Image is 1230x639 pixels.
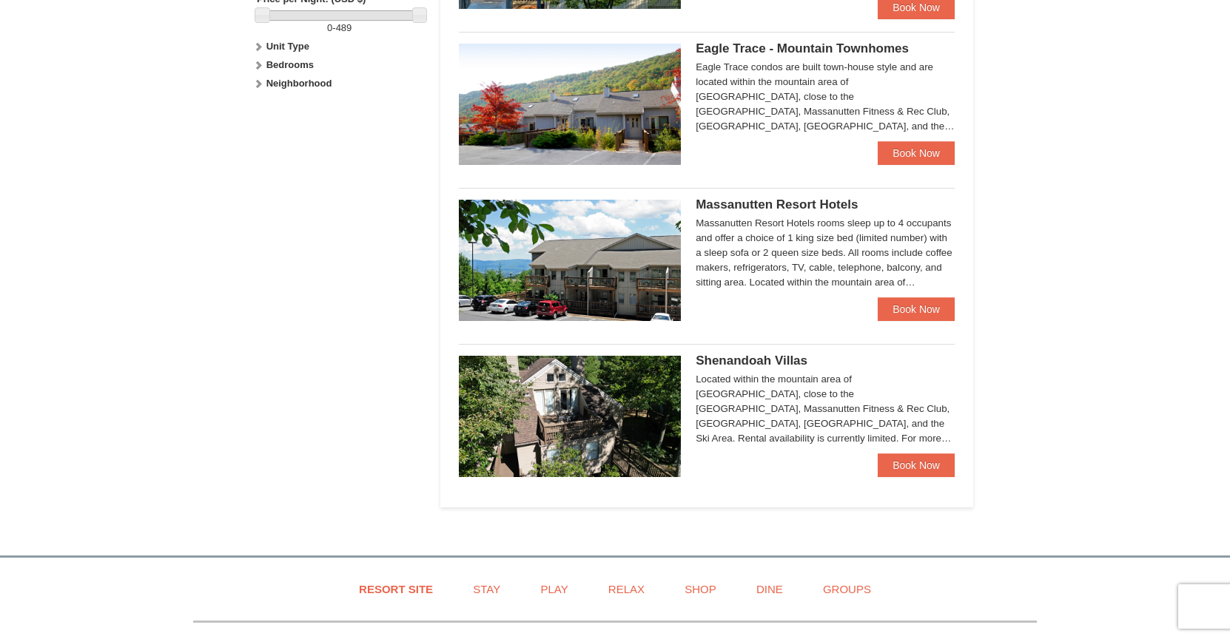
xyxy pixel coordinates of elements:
[738,572,801,606] a: Dine
[696,197,858,212] span: Massanutten Resort Hotels
[878,297,955,321] a: Book Now
[336,22,352,33] span: 489
[266,78,332,89] strong: Neighborhood
[878,141,955,165] a: Book Now
[696,216,955,290] div: Massanutten Resort Hotels rooms sleep up to 4 occupants and offer a choice of 1 king size bed (li...
[327,22,332,33] span: 0
[590,572,663,606] a: Relax
[266,41,309,52] strong: Unit Type
[878,453,955,477] a: Book Now
[459,356,681,477] img: 19219019-2-e70bf45f.jpg
[522,572,586,606] a: Play
[459,44,681,165] img: 19218983-1-9b289e55.jpg
[804,572,890,606] a: Groups
[454,572,519,606] a: Stay
[696,372,955,446] div: Located within the mountain area of [GEOGRAPHIC_DATA], close to the [GEOGRAPHIC_DATA], Massanutte...
[696,354,807,368] span: Shenandoah Villas
[696,60,955,134] div: Eagle Trace condos are built town-house style and are located within the mountain area of [GEOGRA...
[459,200,681,321] img: 19219026-1-e3b4ac8e.jpg
[340,572,451,606] a: Resort Site
[696,41,909,55] span: Eagle Trace - Mountain Townhomes
[266,59,314,70] strong: Bedrooms
[257,21,422,35] label: -
[666,572,735,606] a: Shop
